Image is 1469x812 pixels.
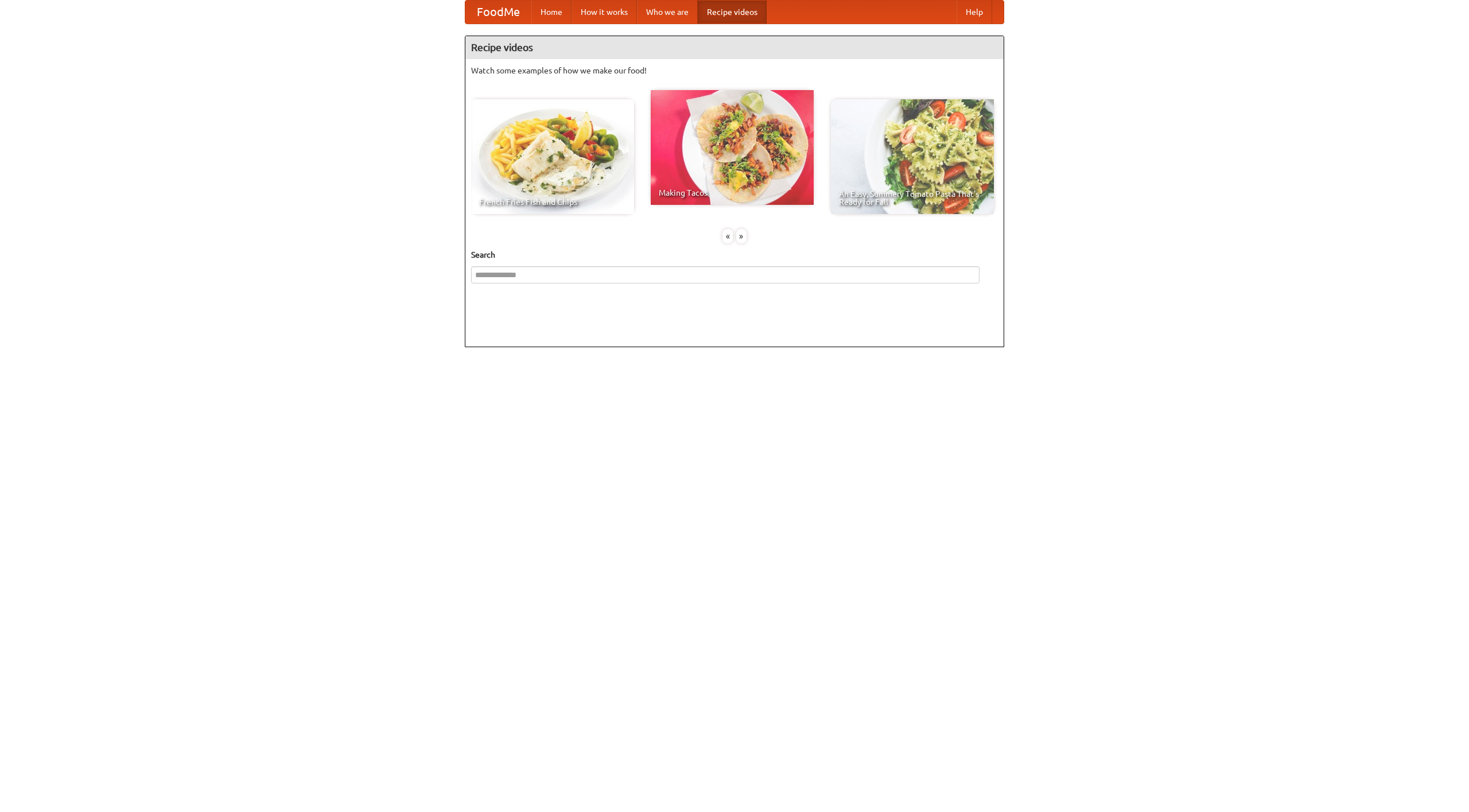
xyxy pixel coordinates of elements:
[722,229,733,243] div: «
[479,198,626,206] span: French Fries Fish and Chips
[698,1,767,24] a: Recipe videos
[736,229,747,243] div: »
[465,36,1004,59] h4: Recipe videos
[831,99,994,214] a: An Easy, Summery Tomato Pasta That's Ready for Fall
[957,1,992,24] a: Help
[659,189,806,197] span: Making Tacos
[839,190,986,206] span: An Easy, Summery Tomato Pasta That's Ready for Fall
[471,65,998,76] p: Watch some examples of how we make our food!
[471,99,634,214] a: French Fries Fish and Chips
[465,1,531,24] a: FoodMe
[531,1,572,24] a: Home
[637,1,698,24] a: Who we are
[471,249,998,261] h5: Search
[572,1,637,24] a: How it works
[651,90,814,205] a: Making Tacos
